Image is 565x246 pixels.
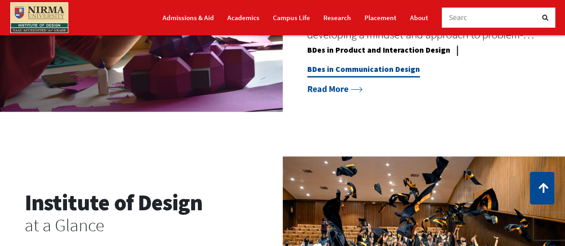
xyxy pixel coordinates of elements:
span: Searc [449,13,468,22]
a: Academics [227,10,259,25]
a: BDes in Product and Interaction Design [307,45,450,58]
h2: Institute of Design [25,189,258,216]
a: BDes in Communication Design [307,64,420,77]
a: Read More [307,83,363,94]
a: Placement [364,10,397,25]
a: Research [323,10,351,25]
a: About [410,10,428,25]
h3: at a Glance [25,216,258,233]
a: Campus Life [273,10,310,25]
a: Admissions & Aid [163,10,214,25]
img: main_logo [10,2,68,33]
